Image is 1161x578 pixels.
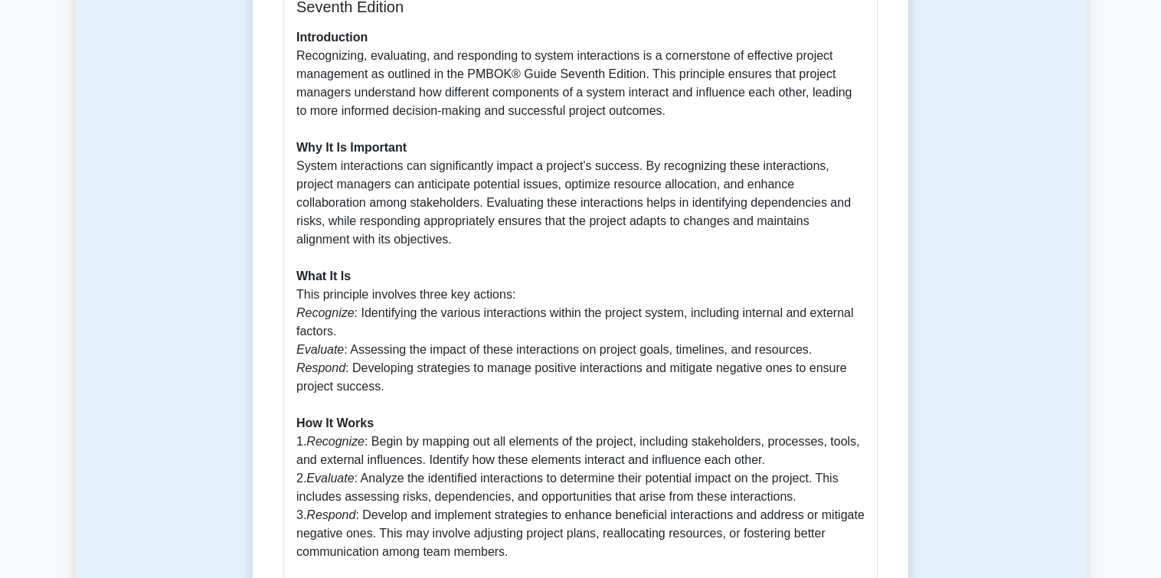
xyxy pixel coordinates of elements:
b: How It Works [296,416,374,429]
i: Evaluate [306,472,354,485]
i: Recognize [306,435,365,448]
b: Introduction [296,31,368,44]
b: Why It Is Important [296,141,407,154]
i: Recognize [296,306,355,319]
i: Evaluate [296,343,344,356]
i: Respond [296,361,345,374]
b: What It Is [296,269,351,282]
i: Respond [306,508,355,521]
